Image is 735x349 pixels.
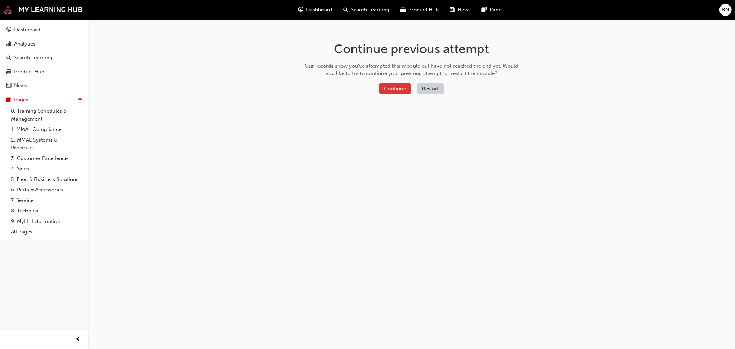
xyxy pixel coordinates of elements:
[6,83,11,89] span: news-icon
[6,69,11,75] span: car-icon
[3,22,85,93] button: DashboardAnalyticsSearch LearningProduct HubNews
[293,3,338,17] a: guage-iconDashboard
[14,68,44,76] div: Product Hub
[8,195,85,206] a: 7. Service
[3,51,85,64] a: Search Learning
[8,174,85,185] a: 5. Fleet & Business Solutions
[3,66,85,78] a: Product Hub
[401,6,406,14] span: car-icon
[14,40,35,48] div: Analytics
[8,216,85,227] a: 9. MyLH Information
[14,82,27,90] div: News
[14,26,40,34] div: Dashboard
[8,227,85,237] a: All Pages
[458,6,471,14] span: News
[477,3,510,17] a: pages-iconPages
[3,93,85,106] button: Pages
[3,79,85,92] a: News
[8,106,85,124] a: 0. Training Schedules & Management
[8,185,85,195] a: 6. Parts & Accessories
[6,55,11,61] span: search-icon
[490,6,504,14] span: Pages
[409,6,439,14] span: Product Hub
[8,124,85,135] a: 1. MMAL Compliance
[78,95,82,104] span: up-icon
[306,6,333,14] span: Dashboard
[3,23,85,36] a: Dashboard
[338,3,395,17] a: search-iconSearch Learning
[417,83,444,94] button: Restart
[344,6,348,14] span: search-icon
[298,6,304,14] span: guage-icon
[379,83,411,94] button: Continue
[351,6,390,14] span: Search Learning
[3,38,85,50] a: Analytics
[6,97,11,103] span: pages-icon
[722,6,729,14] span: BN
[14,54,52,62] div: Search Learning
[8,163,85,174] a: 4. Sales
[3,5,83,14] img: mmal
[8,135,85,153] a: 2. MMAL Systems & Processes
[719,4,732,16] button: BN
[482,6,487,14] span: pages-icon
[450,6,455,14] span: news-icon
[302,62,521,78] div: Our records show you've attempted this module but have not reached the end yet. Would you like to...
[445,3,477,17] a: news-iconNews
[6,27,11,33] span: guage-icon
[14,96,28,104] div: Pages
[395,3,445,17] a: car-iconProduct Hub
[302,41,521,57] h1: Continue previous attempt
[6,41,11,47] span: chart-icon
[76,335,81,344] span: prev-icon
[8,153,85,164] a: 3. Customer Excellence
[8,206,85,216] a: 8. Technical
